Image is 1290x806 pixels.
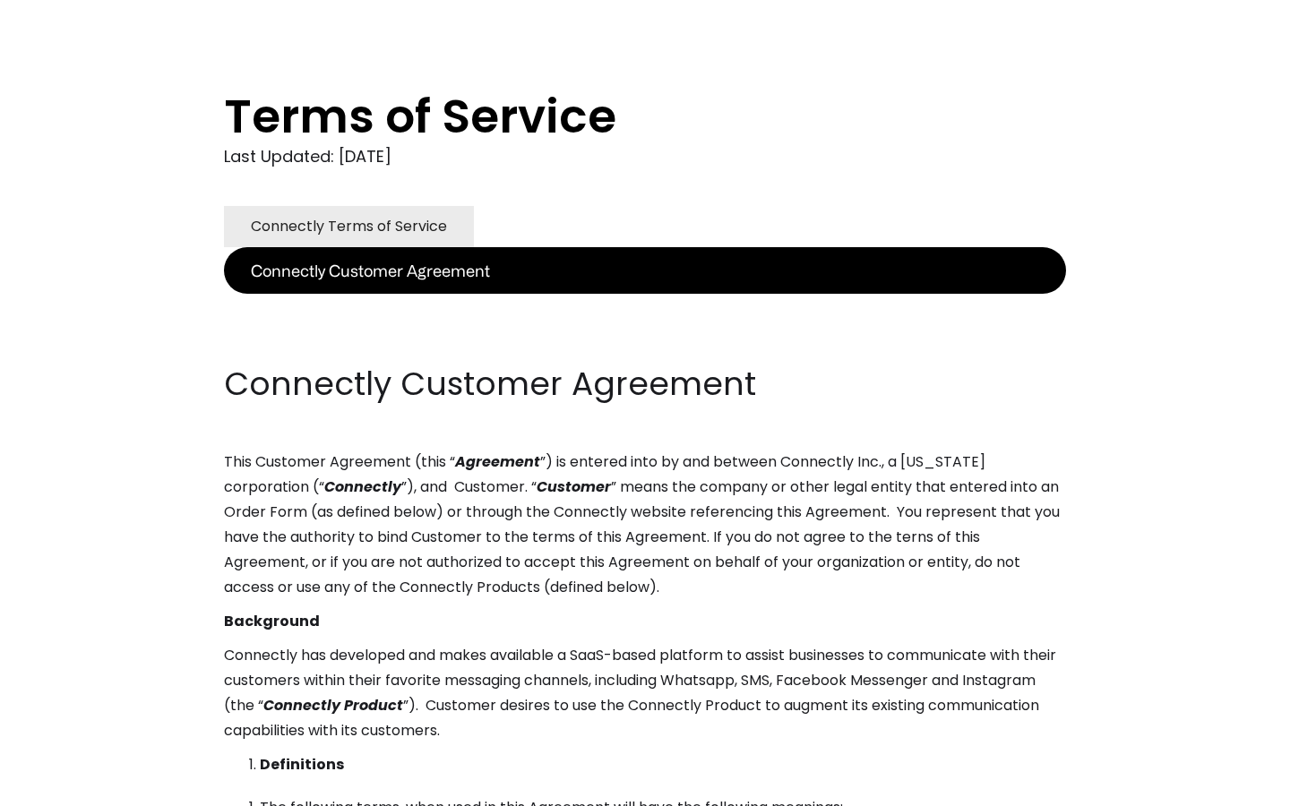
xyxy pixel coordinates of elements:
[455,451,540,472] em: Agreement
[251,214,447,239] div: Connectly Terms of Service
[18,773,107,800] aside: Language selected: English
[224,143,1066,170] div: Last Updated: [DATE]
[36,775,107,800] ul: Language list
[224,362,1066,407] h2: Connectly Customer Agreement
[224,328,1066,353] p: ‍
[224,611,320,631] strong: Background
[537,476,611,497] em: Customer
[224,450,1066,600] p: This Customer Agreement (this “ ”) is entered into by and between Connectly Inc., a [US_STATE] co...
[260,754,344,775] strong: Definitions
[263,695,403,716] em: Connectly Product
[224,90,994,143] h1: Terms of Service
[324,476,401,497] em: Connectly
[224,643,1066,743] p: Connectly has developed and makes available a SaaS-based platform to assist businesses to communi...
[251,258,490,283] div: Connectly Customer Agreement
[224,294,1066,319] p: ‍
